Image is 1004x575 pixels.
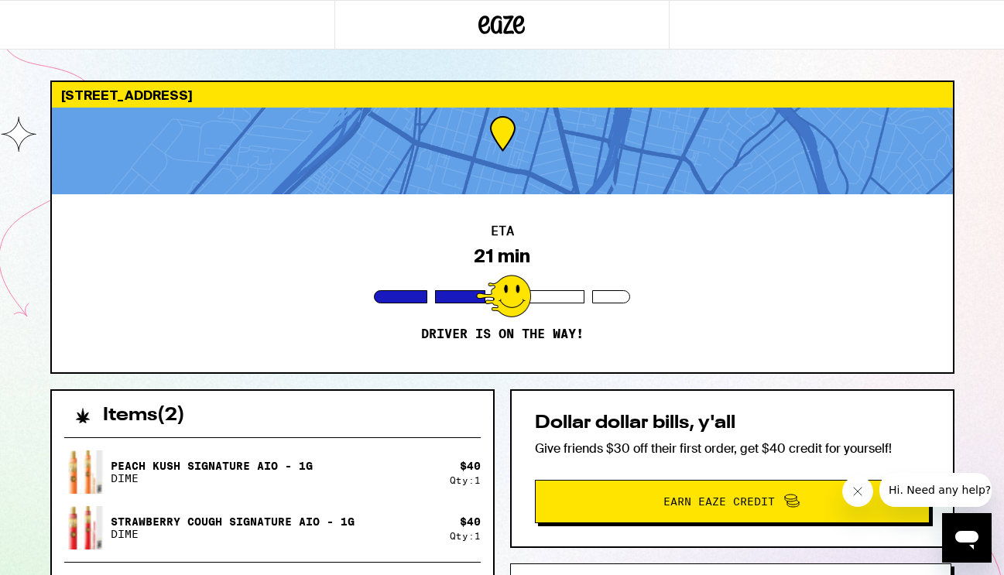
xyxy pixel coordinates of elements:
p: Strawberry Cough Signature AIO - 1g [111,515,355,528]
span: Earn Eaze Credit [663,496,775,507]
h2: Dollar dollar bills, y'all [535,414,930,433]
iframe: Button to launch messaging window [942,513,992,563]
div: [STREET_ADDRESS] [52,82,953,108]
div: $ 40 [460,515,481,528]
iframe: Close message [842,476,873,507]
div: $ 40 [460,460,481,472]
div: Qty: 1 [450,531,481,541]
iframe: Message from company [879,473,992,507]
img: Peach Kush Signature AIO - 1g [64,433,108,511]
h2: Items ( 2 ) [103,406,185,425]
p: Peach Kush Signature AIO - 1g [111,460,313,472]
div: 21 min [474,245,530,267]
p: Give friends $30 off their first order, get $40 credit for yourself! [535,440,930,457]
h2: ETA [491,225,514,238]
img: Strawberry Cough Signature AIO - 1g [64,488,108,566]
p: DIME [111,528,355,540]
button: Earn Eaze Credit [535,480,930,523]
p: DIME [111,472,313,484]
div: Qty: 1 [450,475,481,485]
p: Driver is on the way! [421,327,584,342]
